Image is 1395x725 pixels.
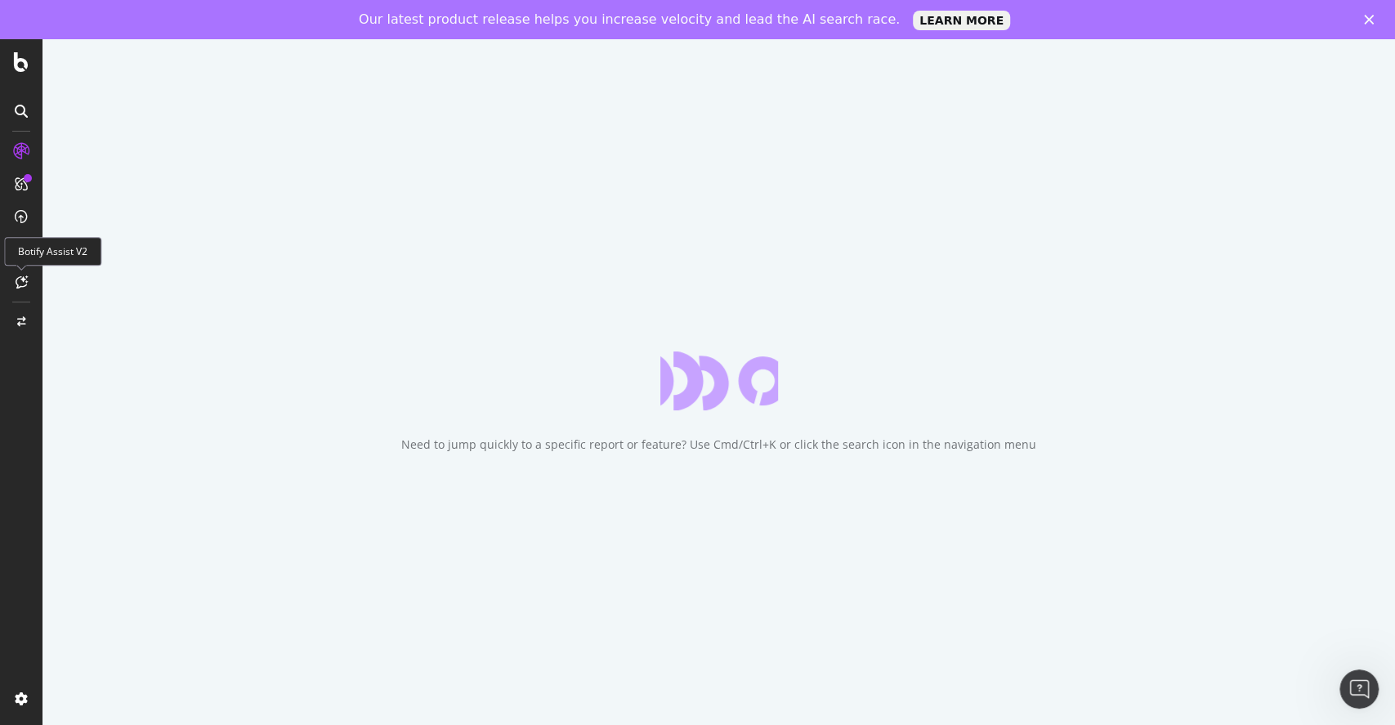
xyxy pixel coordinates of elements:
div: Need to jump quickly to a specific report or feature? Use Cmd/Ctrl+K or click the search icon in ... [401,436,1036,453]
div: Our latest product release helps you increase velocity and lead the AI search race. [359,11,900,28]
a: LEARN MORE [913,11,1010,30]
div: Botify Assist V2 [4,237,101,266]
iframe: Intercom live chat [1339,669,1379,709]
div: animation [660,351,778,410]
div: Fermer [1364,15,1380,25]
